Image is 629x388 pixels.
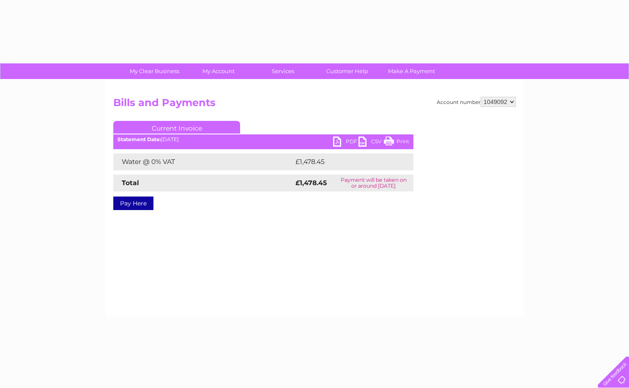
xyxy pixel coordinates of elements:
strong: Total [122,179,139,187]
td: Payment will be taken on or around [DATE] [334,175,413,191]
strong: £1,478.45 [295,179,327,187]
td: Water @ 0% VAT [113,153,293,170]
td: £1,478.45 [293,153,400,170]
a: Print [384,137,409,149]
a: Current Invoice [113,121,240,134]
div: Account number [437,97,516,107]
a: My Clear Business [120,63,189,79]
h2: Bills and Payments [113,97,516,113]
a: My Account [184,63,254,79]
a: Pay Here [113,197,153,210]
a: Services [248,63,318,79]
a: CSV [358,137,384,149]
b: Statement Date: [118,136,161,142]
a: PDF [333,137,358,149]
a: Make A Payment [377,63,446,79]
a: Customer Help [312,63,382,79]
div: [DATE] [113,137,413,142]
